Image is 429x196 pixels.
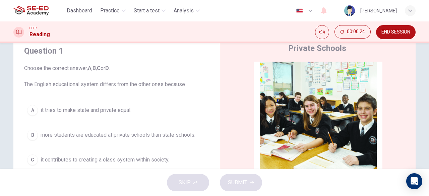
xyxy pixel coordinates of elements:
[174,7,194,15] span: Analysis
[67,7,92,15] span: Dashboard
[13,4,64,17] a: SE-ED Academy logo
[97,65,101,71] b: C
[13,4,49,17] img: SE-ED Academy logo
[100,7,120,15] span: Practice
[288,43,346,54] h4: Private Schools
[29,30,50,39] h1: Reading
[24,64,209,88] span: Choose the correct answer, , , or . The English educational system differs from the other ones be...
[24,46,209,56] h4: Question 1
[360,7,397,15] div: [PERSON_NAME]
[27,154,38,165] div: C
[381,29,410,35] span: END SESSION
[376,25,416,39] button: END SESSION
[105,65,109,71] b: D
[27,105,38,116] div: A
[64,5,95,17] button: Dashboard
[27,130,38,140] div: B
[334,25,371,39] button: 00:00:24
[131,5,168,17] button: Start a test
[295,8,304,13] img: en
[315,25,329,39] div: Mute
[29,26,37,30] span: CEFR
[41,131,195,139] span: more students are educated at private schools than state schools.
[93,65,96,71] b: B
[334,25,371,39] div: Hide
[24,127,209,143] button: Bmore students are educated at private schools than state schools.
[344,5,355,16] img: Profile picture
[24,102,209,119] button: Ait tries to make state and private equal.
[41,106,131,114] span: it tries to make state and private equal.
[134,7,160,15] span: Start a test
[24,151,209,168] button: Cit contributes to creating a class system within society.
[98,5,128,17] button: Practice
[347,29,365,35] span: 00:00:24
[171,5,202,17] button: Analysis
[88,65,91,71] b: A
[41,156,169,164] span: it contributes to creating a class system within society.
[406,173,422,189] div: Open Intercom Messenger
